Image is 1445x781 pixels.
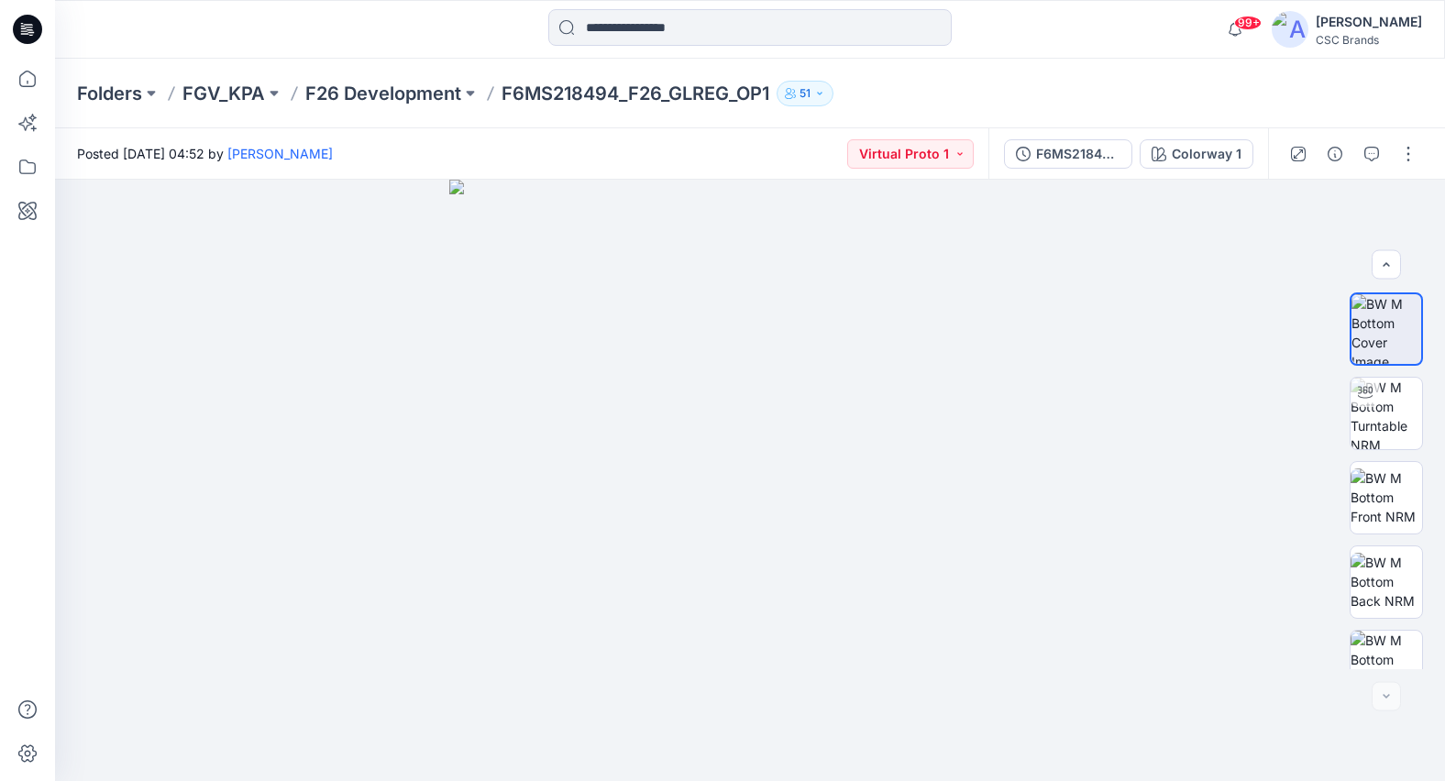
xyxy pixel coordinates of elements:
[1272,11,1308,48] img: avatar
[1316,33,1422,47] div: CSC Brands
[1351,294,1421,364] img: BW M Bottom Cover Image NRM
[1351,378,1422,449] img: BW M Bottom Turntable NRM
[1172,144,1241,164] div: Colorway 1
[1004,139,1132,169] button: F6MS218494_F26_GLREG_OP1_VP1
[777,81,833,106] button: 51
[1320,139,1350,169] button: Details
[77,144,333,163] span: Posted [DATE] 04:52 by
[1351,553,1422,610] img: BW M Bottom Back NRM
[227,146,333,161] a: [PERSON_NAME]
[1234,16,1262,30] span: 99+
[800,83,811,104] p: 51
[449,180,1051,781] img: eyJhbGciOiJIUzI1NiIsImtpZCI6IjAiLCJzbHQiOiJzZXMiLCJ0eXAiOiJKV1QifQ.eyJkYXRhIjp7InR5cGUiOiJzdG9yYW...
[1316,11,1422,33] div: [PERSON_NAME]
[502,81,769,106] p: F6MS218494_F26_GLREG_OP1
[1351,468,1422,526] img: BW M Bottom Front NRM
[1351,631,1422,702] img: BW M Bottom Front CloseUp NRM
[305,81,461,106] a: F26 Development
[182,81,265,106] a: FGV_KPA
[1140,139,1253,169] button: Colorway 1
[77,81,142,106] a: Folders
[1036,144,1120,164] div: F6MS218494_F26_GLREG_OP1_VP1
